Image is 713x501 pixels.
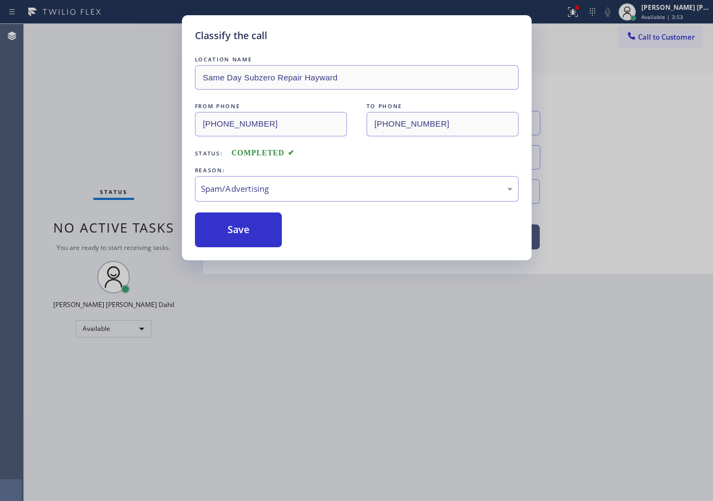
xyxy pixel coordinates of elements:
div: TO PHONE [367,101,519,112]
div: REASON: [195,165,519,176]
div: FROM PHONE [195,101,347,112]
input: From phone [195,112,347,136]
h5: Classify the call [195,28,267,43]
div: Spam/Advertising [201,183,513,195]
input: To phone [367,112,519,136]
div: LOCATION NAME [195,54,519,65]
span: Status: [195,149,223,157]
button: Save [195,212,282,247]
span: COMPLETED [231,149,294,157]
